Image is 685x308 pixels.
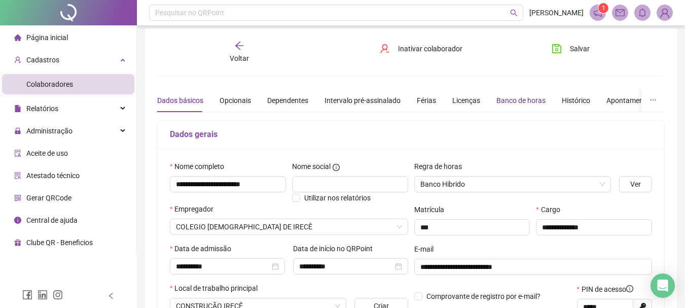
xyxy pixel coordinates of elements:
[292,161,331,172] span: Nome social
[26,149,68,157] span: Aceite de uso
[170,203,220,215] label: Empregador
[619,176,652,192] button: Ver
[630,179,641,190] span: Ver
[14,127,21,134] span: lock
[176,219,402,234] span: INSTITUICAO ADVENTISTA NORDESTE BRASILEIRA DE EDUCACAO E ASSISTENCIA SOCIAL
[606,95,654,106] div: Apontamentos
[170,283,264,294] label: Local de trabalho principal
[544,41,597,57] button: Salvar
[26,56,59,64] span: Cadastros
[641,89,665,112] button: ellipsis
[170,243,238,254] label: Data de admissão
[529,7,584,18] span: [PERSON_NAME]
[14,217,21,224] span: info-circle
[333,164,340,171] span: info-circle
[626,285,633,292] span: info-circle
[170,161,231,172] label: Nome completo
[496,95,546,106] div: Banco de horas
[414,161,468,172] label: Regra de horas
[38,290,48,300] span: linkedin
[26,33,68,42] span: Página inicial
[14,105,21,112] span: file
[26,238,93,247] span: Clube QR - Beneficios
[14,194,21,201] span: qrcode
[657,5,672,20] img: 88383
[230,54,249,62] span: Voltar
[234,41,244,51] span: arrow-left
[14,34,21,41] span: home
[53,290,63,300] span: instagram
[582,284,633,295] span: PIN de acesso
[417,95,436,106] div: Férias
[14,239,21,246] span: gift
[26,127,73,135] span: Administração
[14,150,21,157] span: audit
[570,43,590,54] span: Salvar
[426,292,540,300] span: Comprovante de registro por e-mail?
[593,8,602,17] span: notification
[107,292,115,299] span: left
[26,172,80,180] span: Atestado técnico
[552,44,562,54] span: save
[651,273,675,298] div: Open Intercom Messenger
[220,95,251,106] div: Opcionais
[380,44,390,54] span: user-delete
[398,43,462,54] span: Inativar colaborador
[650,96,657,104] span: ellipsis
[26,216,78,224] span: Central de ajuda
[14,172,21,179] span: solution
[562,95,590,106] div: Histórico
[452,95,480,106] div: Licenças
[22,290,32,300] span: facebook
[293,243,379,254] label: Data de início no QRPoint
[536,204,566,215] label: Cargo
[616,8,625,17] span: mail
[26,80,73,88] span: Colaboradores
[304,194,371,202] span: Utilizar nos relatórios
[14,56,21,63] span: user-add
[602,5,605,12] span: 1
[414,204,451,215] label: Matrícula
[372,41,470,57] button: Inativar colaborador
[510,9,518,17] span: search
[157,95,203,106] div: Dados básicos
[26,105,58,113] span: Relatórios
[267,95,308,106] div: Dependentes
[26,194,71,202] span: Gerar QRCode
[598,3,608,13] sup: 1
[420,177,605,192] span: Banco Hibrido
[170,128,652,141] h5: Dados gerais
[638,8,647,17] span: bell
[414,244,440,255] label: E-mail
[325,95,401,106] div: Intervalo pré-assinalado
